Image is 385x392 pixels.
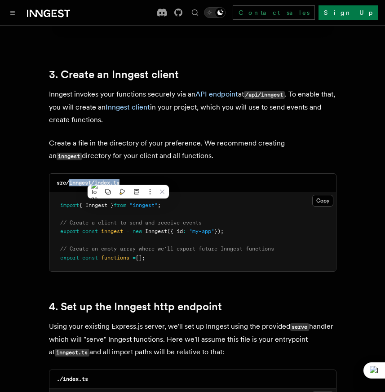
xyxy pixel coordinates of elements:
code: inngest.ts [55,349,89,357]
span: functions [101,255,129,261]
span: { Inngest } [79,202,114,208]
button: Toggle navigation [7,7,18,18]
a: Inngest client [106,103,150,111]
p: Inngest invokes your functions securely via an at . To enable that, you will create an in your pr... [49,88,336,126]
a: Sign Up [319,5,378,20]
code: /api/inngest [244,91,285,99]
span: export [60,228,79,234]
button: Find something... [190,7,200,18]
span: const [82,255,98,261]
a: Contact sales [233,5,315,20]
p: Create a file in the directory of your preference. We recommend creating an directory for your cl... [49,137,336,163]
button: Toggle dark mode [204,7,226,18]
code: ./index.ts [57,376,88,382]
span: = [133,255,136,261]
span: ({ id [167,228,183,234]
span: = [126,228,129,234]
a: API endpoint [195,90,238,98]
span: inngest [101,228,123,234]
span: // Create an empty array where we'll export future Inngest functions [60,246,274,252]
p: Using your existing Express.js server, we'll set up Inngest using the provided handler which will... [49,320,336,359]
span: "my-app" [189,228,214,234]
span: new [133,228,142,234]
span: export [60,255,79,261]
span: Inngest [145,228,167,234]
span: ; [158,202,161,208]
span: import [60,202,79,208]
span: // Create a client to send and receive events [60,220,202,226]
button: Copy [312,195,333,207]
span: : [183,228,186,234]
span: }); [214,228,224,234]
code: serve [290,323,309,331]
span: from [114,202,126,208]
a: 4. Set up the Inngest http endpoint [49,300,222,313]
code: inngest [57,153,82,160]
span: const [82,228,98,234]
span: "inngest" [129,202,158,208]
a: 3. Create an Inngest client [49,68,179,81]
code: src/inngest/index.ts [57,180,119,186]
span: []; [136,255,145,261]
